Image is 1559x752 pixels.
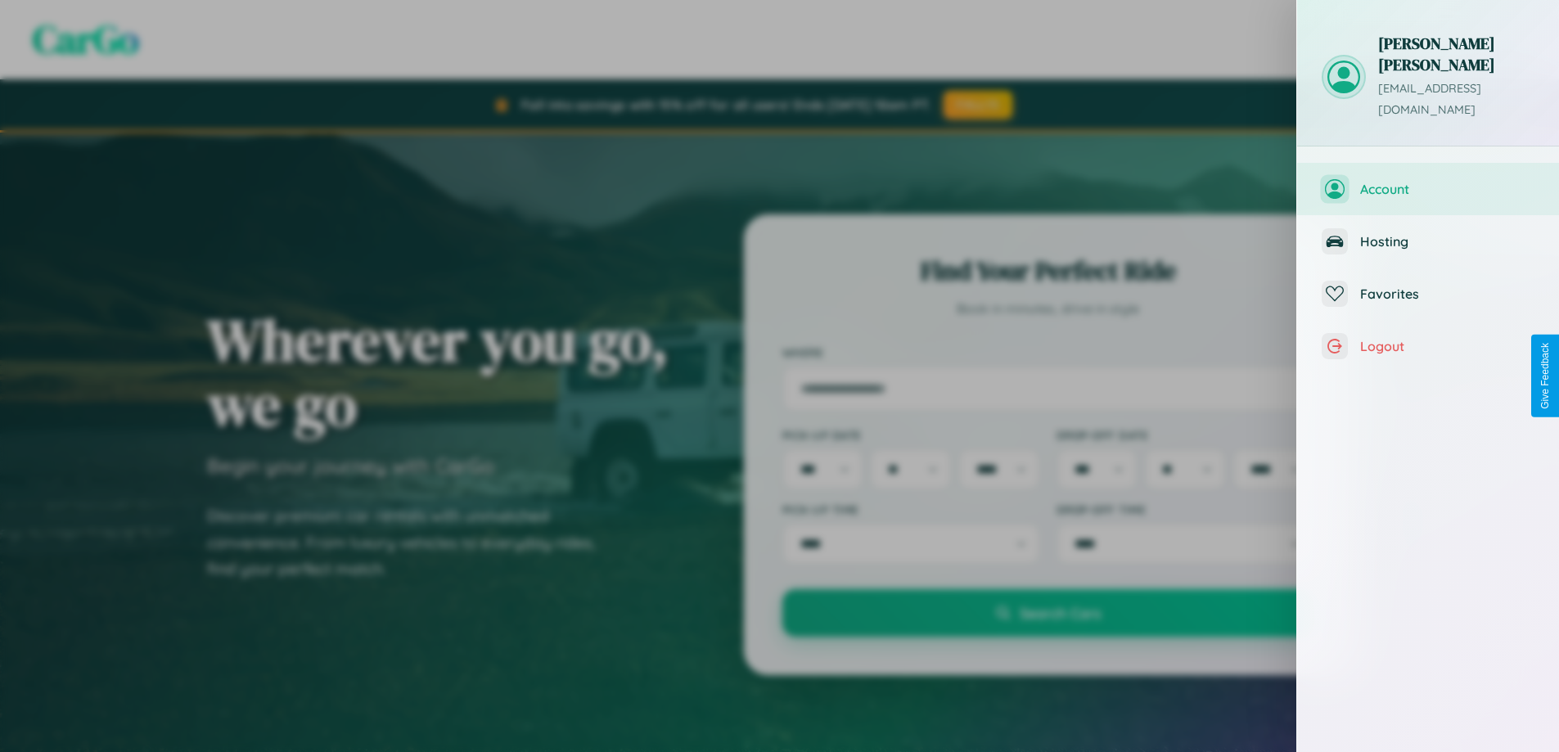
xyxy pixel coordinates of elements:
[1297,320,1559,372] button: Logout
[1297,268,1559,320] button: Favorites
[1360,181,1534,197] span: Account
[1378,79,1534,121] p: [EMAIL_ADDRESS][DOMAIN_NAME]
[1360,286,1534,302] span: Favorites
[1297,163,1559,215] button: Account
[1297,215,1559,268] button: Hosting
[1378,33,1534,75] h3: [PERSON_NAME] [PERSON_NAME]
[1539,343,1551,409] div: Give Feedback
[1360,338,1534,354] span: Logout
[1360,233,1534,250] span: Hosting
